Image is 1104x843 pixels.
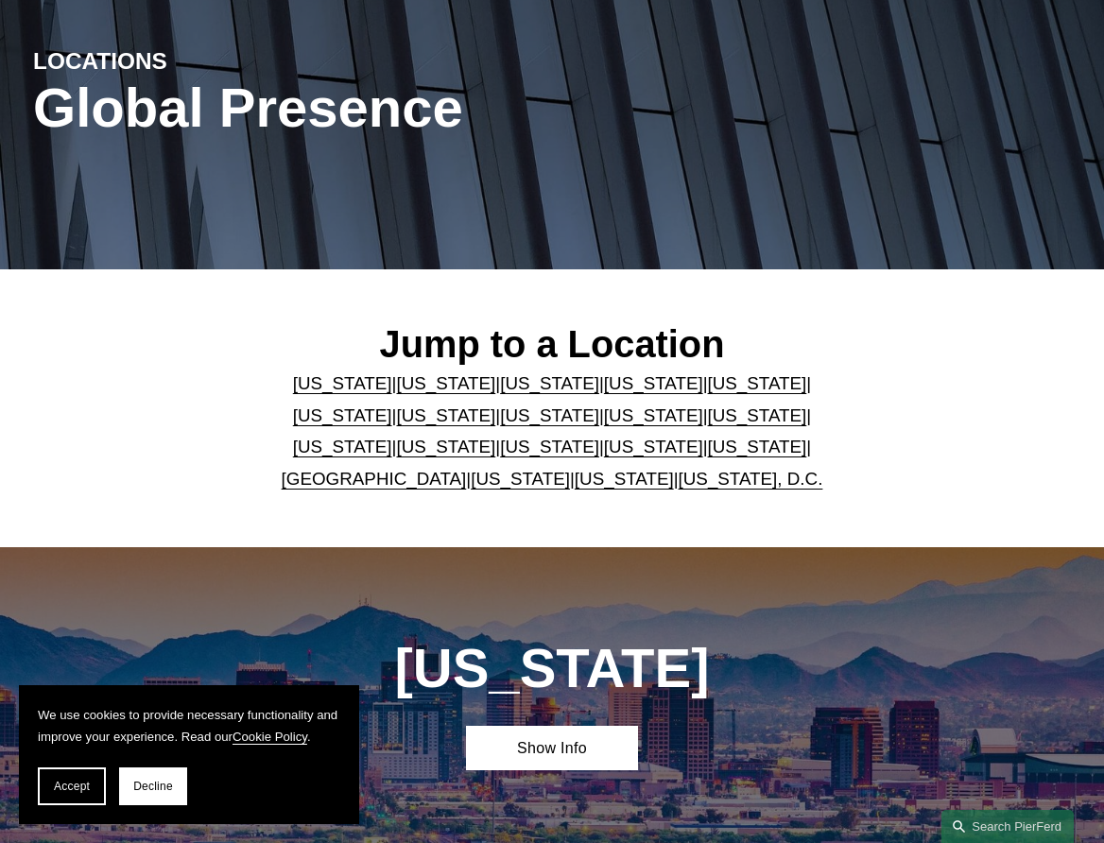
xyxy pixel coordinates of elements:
a: [US_STATE] [604,373,703,393]
h1: Global Presence [33,77,725,139]
a: [US_STATE] [500,373,599,393]
a: [US_STATE] [604,437,703,456]
a: Cookie Policy [233,730,307,744]
a: Search this site [941,810,1074,843]
p: | | | | | | | | | | | | | | | | | | [250,368,854,495]
h1: [US_STATE] [336,637,768,699]
span: Accept [54,780,90,793]
h4: LOCATIONS [33,47,292,77]
a: Show Info [466,726,639,770]
a: [US_STATE] [471,469,570,489]
a: [US_STATE] [604,405,703,425]
h2: Jump to a Location [250,321,854,367]
button: Accept [38,767,106,805]
p: We use cookies to provide necessary functionality and improve your experience. Read our . [38,704,340,749]
a: [US_STATE] [708,437,807,456]
button: Decline [119,767,187,805]
a: [US_STATE] [293,405,392,425]
span: Decline [133,780,173,793]
a: [US_STATE] [708,373,807,393]
a: [US_STATE] [293,437,392,456]
a: [US_STATE] [500,405,599,425]
a: [US_STATE] [575,469,674,489]
a: [US_STATE] [500,437,599,456]
a: [US_STATE] [396,405,495,425]
a: [US_STATE] [708,405,807,425]
a: [US_STATE] [396,373,495,393]
section: Cookie banner [19,685,359,825]
a: [GEOGRAPHIC_DATA] [282,469,467,489]
a: [US_STATE] [293,373,392,393]
a: [US_STATE] [396,437,495,456]
a: [US_STATE], D.C. [679,469,823,489]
